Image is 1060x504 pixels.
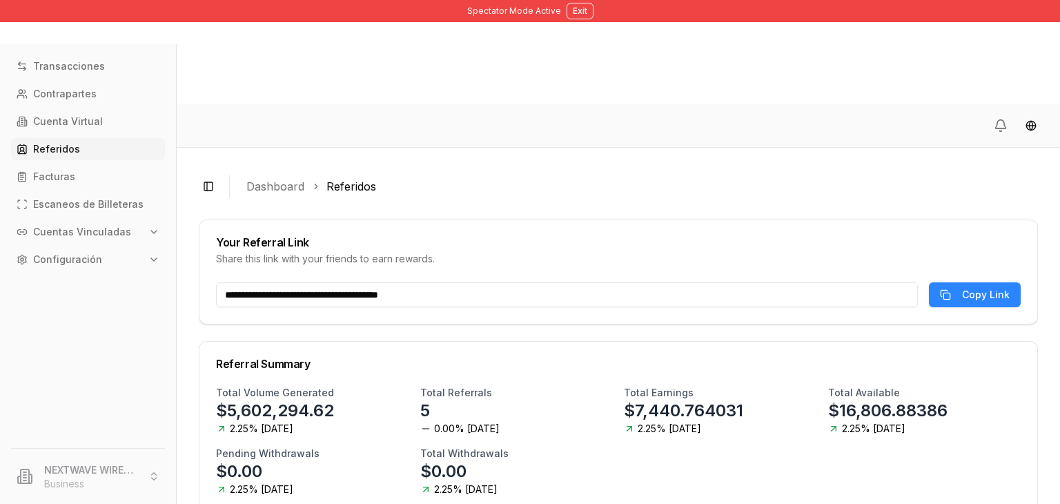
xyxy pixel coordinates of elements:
[624,400,743,422] p: $7,440.764031
[434,422,500,436] span: 0.00% [DATE]
[33,144,80,154] p: Referidos
[216,358,1021,369] div: Referral Summary
[11,193,165,215] a: Escaneos de Billeteras
[420,461,467,483] p: $0.00
[11,221,165,243] button: Cuentas Vinculadas
[326,178,376,195] a: Referidos
[230,483,293,496] span: 2.25% [DATE]
[216,461,262,483] p: $0.00
[638,422,701,436] span: 2.25% [DATE]
[11,249,165,271] button: Configuración
[842,422,905,436] span: 2.25% [DATE]
[216,252,1021,266] div: Share this link with your friends to earn rewards.
[11,138,165,160] a: Referidos
[230,422,293,436] span: 2.25% [DATE]
[420,400,430,422] p: 5
[929,282,1021,307] button: Copy Link
[962,288,1010,302] span: Copy Link
[828,386,900,400] h3: Total Available
[216,400,334,422] p: $5,602,294.62
[246,178,304,195] a: Dashboard
[216,386,334,400] h3: Total Volume Generated
[33,227,131,237] p: Cuentas Vinculadas
[33,255,102,264] p: Configuración
[33,117,103,126] p: Cuenta Virtual
[216,447,320,461] h3: Pending Withdrawals
[11,166,165,188] a: Facturas
[434,483,498,496] span: 2.25% [DATE]
[420,386,492,400] h3: Total Referrals
[216,237,1021,248] div: Your Referral Link
[33,172,75,182] p: Facturas
[11,110,165,133] a: Cuenta Virtual
[420,447,509,461] h3: Total Withdrawals
[624,386,694,400] h3: Total Earnings
[828,400,948,422] p: $16,806.88386
[33,200,144,209] p: Escaneos de Billeteras
[246,178,1027,195] nav: breadcrumb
